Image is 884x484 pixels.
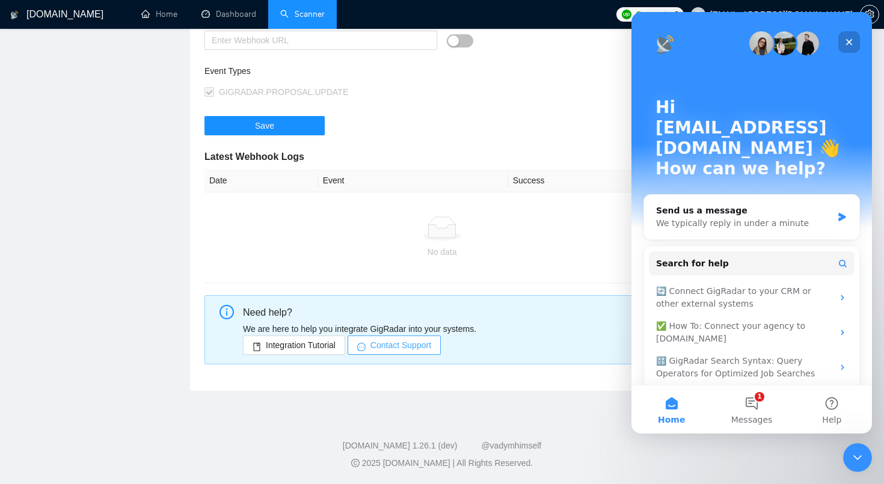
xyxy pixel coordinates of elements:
[861,10,879,19] span: setting
[243,340,345,350] a: bookIntegration Tutorial
[318,169,508,192] th: Event
[280,9,325,19] a: searchScanner
[204,150,680,164] h5: Latest Webhook Logs
[674,8,679,21] span: 2
[694,10,702,19] span: user
[631,12,872,433] iframe: Intercom live chat
[843,443,872,472] iframe: Intercom live chat
[201,9,256,19] a: dashboardDashboard
[10,457,874,470] div: 2025 [DOMAIN_NAME] | All Rights Reserved.
[351,459,360,467] span: copyright
[10,5,19,25] img: logo
[266,338,336,352] span: Integration Tutorial
[243,322,670,335] p: We are here to help you integrate GigRadar into your systems.
[447,34,473,47] button: Enabled
[481,441,541,450] a: @vadymhimself
[636,8,672,21] span: Connects:
[508,169,680,192] th: Success
[243,335,345,355] button: bookIntegration Tutorial
[860,5,879,24] button: setting
[253,342,261,351] span: book
[209,245,675,259] div: No data
[204,31,437,50] input: Webhook URL
[622,10,631,19] img: upwork-logo.png
[141,9,177,19] a: homeHome
[348,335,441,355] button: messageContact Support
[243,307,292,317] span: Need help?
[357,342,366,351] span: message
[219,305,234,319] span: info-circle
[219,87,348,97] span: GIGRADAR.PROPOSAL.UPDATE
[860,10,879,19] a: setting
[255,119,274,132] span: Save
[204,169,318,192] th: Date
[370,338,431,352] span: Contact Support
[343,441,458,450] a: [DOMAIN_NAME] 1.26.1 (dev)
[204,64,251,78] label: Event Types
[204,116,325,135] button: Save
